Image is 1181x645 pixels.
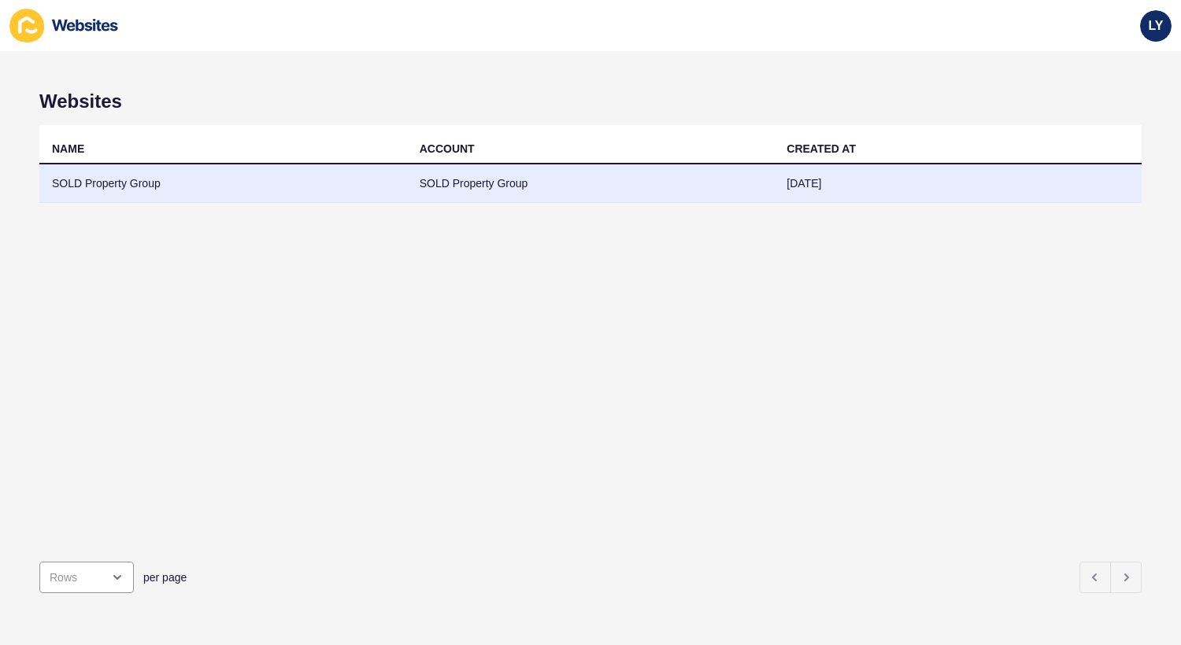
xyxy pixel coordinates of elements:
[787,141,856,157] div: CREATED AT
[420,141,475,157] div: ACCOUNT
[39,164,407,203] td: SOLD Property Group
[143,569,187,585] span: per page
[407,164,775,203] td: SOLD Property Group
[1149,18,1164,34] span: LY
[774,164,1142,203] td: [DATE]
[52,141,84,157] div: NAME
[39,562,134,593] div: open menu
[39,90,1142,112] h1: Websites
